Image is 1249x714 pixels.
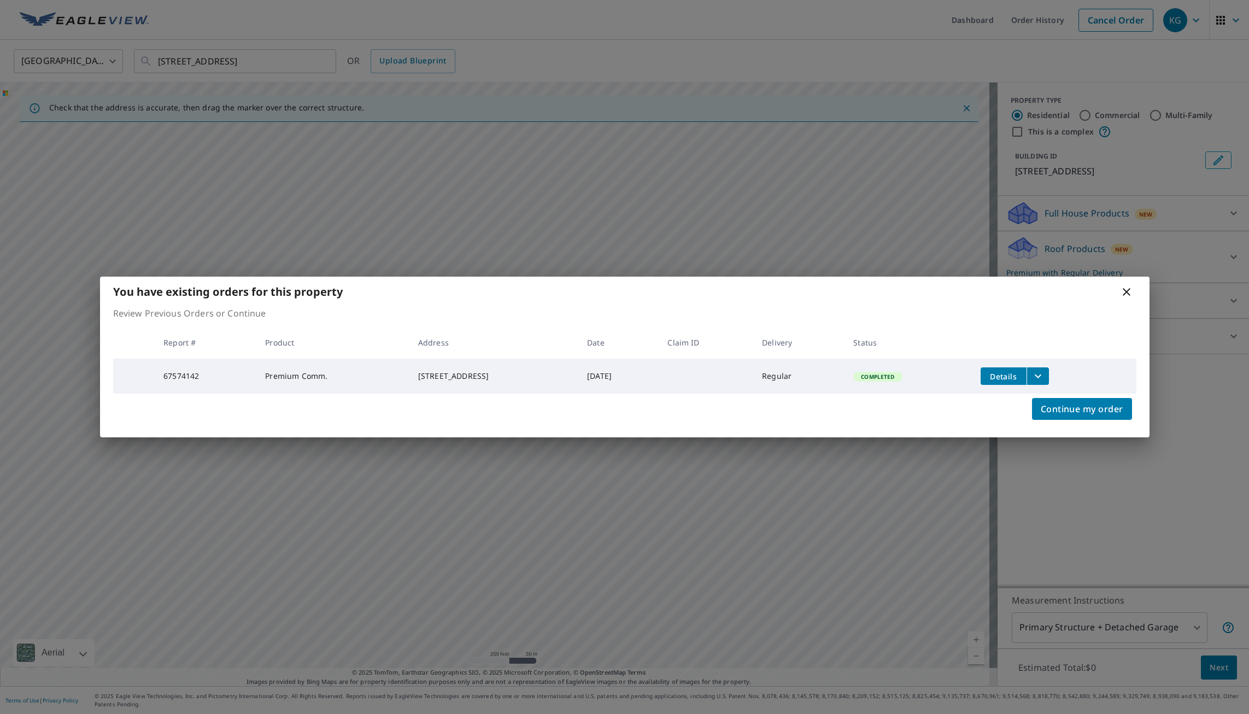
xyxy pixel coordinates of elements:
th: Claim ID [659,326,753,359]
button: Continue my order [1032,398,1132,420]
td: 67574142 [155,359,256,394]
th: Product [256,326,409,359]
p: Review Previous Orders or Continue [113,307,1136,320]
span: Details [987,371,1020,382]
th: Report # [155,326,256,359]
td: Premium Comm. [256,359,409,394]
th: Status [845,326,971,359]
b: You have existing orders for this property [113,284,343,299]
div: [STREET_ADDRESS] [418,371,570,382]
button: filesDropdownBtn-67574142 [1027,367,1049,385]
th: Address [409,326,578,359]
th: Date [578,326,659,359]
span: Completed [854,373,901,381]
td: Regular [753,359,845,394]
td: [DATE] [578,359,659,394]
button: detailsBtn-67574142 [981,367,1027,385]
th: Delivery [753,326,845,359]
span: Continue my order [1041,401,1123,417]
